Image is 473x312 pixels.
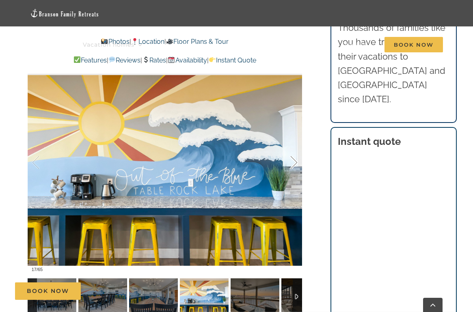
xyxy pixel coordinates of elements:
[168,56,175,63] img: 📆
[295,32,322,58] a: About
[160,42,201,47] span: Things to do
[209,56,216,63] img: 👉
[338,21,449,106] p: Thousands of families like you have trusted us with their vacations to [GEOGRAPHIC_DATA] and [GEO...
[15,282,81,300] a: Book Now
[341,42,366,47] span: Contact
[28,55,302,66] p: | | | |
[108,56,140,64] a: Reviews
[227,32,277,58] a: Deals & More
[338,136,401,147] strong: Instant quote
[74,56,80,63] img: ✅
[160,32,209,58] a: Things to do
[27,288,69,295] span: Book Now
[83,32,142,58] a: Vacation homes
[384,37,443,52] span: Book Now
[209,56,256,64] a: Instant Quote
[227,42,269,47] span: Deals & More
[83,42,134,47] span: Vacation homes
[73,56,107,64] a: Features
[168,56,207,64] a: Availability
[143,56,149,63] img: 💲
[30,9,99,18] img: Branson Family Retreats Logo
[142,56,166,64] a: Rates
[341,32,366,58] a: Contact
[295,42,315,47] span: About
[109,56,115,63] img: 💬
[83,32,443,58] nav: Main Menu Sticky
